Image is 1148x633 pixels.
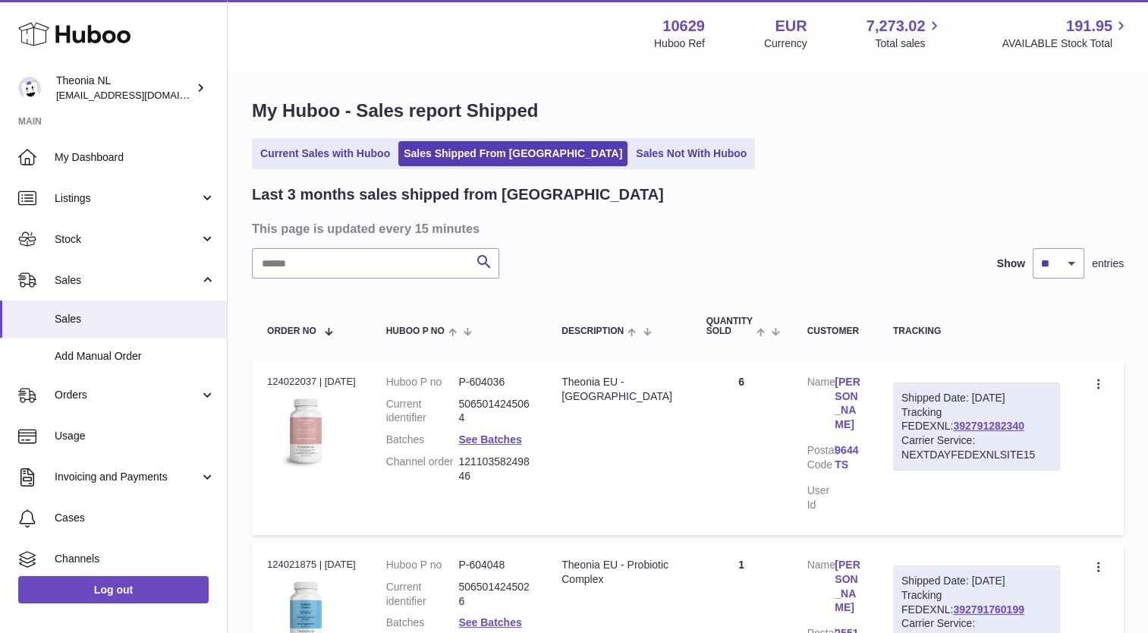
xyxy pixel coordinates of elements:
span: 191.95 [1066,16,1112,36]
h1: My Huboo - Sales report Shipped [252,99,1124,123]
span: Invoicing and Payments [55,470,200,484]
span: Add Manual Order [55,349,215,364]
span: Sales [55,273,200,288]
span: Sales [55,312,215,326]
div: Customer [807,326,862,336]
div: 124022037 | [DATE] [267,375,356,389]
dd: 12110358249846 [458,455,531,483]
dd: 5065014245064 [458,397,531,426]
a: 392791282340 [953,420,1024,432]
a: Log out [18,576,209,603]
dt: Huboo P no [386,375,459,389]
span: [EMAIL_ADDRESS][DOMAIN_NAME] [56,89,223,101]
a: Current Sales with Huboo [255,141,395,166]
a: 191.95 AVAILABLE Stock Total [1002,16,1130,51]
span: Cases [55,511,215,525]
dt: Channel order [386,455,459,483]
h3: This page is updated every 15 minutes [252,220,1120,237]
a: [PERSON_NAME] [835,375,863,433]
h2: Last 3 months sales shipped from [GEOGRAPHIC_DATA] [252,184,664,205]
a: 392791760199 [953,603,1024,616]
div: Currency [764,36,807,51]
span: Description [561,326,624,336]
td: 6 [691,360,792,535]
label: Show [997,257,1025,271]
span: 7,273.02 [867,16,926,36]
strong: EUR [775,16,807,36]
div: Carrier Service: NEXTDAYFEDEXNLSITE15 [901,433,1052,462]
div: 124021875 | [DATE] [267,558,356,572]
div: Theonia NL [56,74,193,102]
dt: Huboo P no [386,558,459,572]
span: Order No [267,326,316,336]
dt: Postal Code [807,443,835,476]
span: Quantity Sold [706,316,753,336]
dt: User Id [807,483,835,512]
div: Tracking FEDEXNL: [893,383,1060,471]
dd: P-604036 [458,375,531,389]
a: See Batches [458,616,521,628]
dt: Name [807,558,835,619]
span: Usage [55,429,215,443]
strong: 10629 [662,16,705,36]
img: info@wholesomegoods.eu [18,77,41,99]
span: entries [1092,257,1124,271]
span: Huboo P no [386,326,445,336]
span: Total sales [875,36,942,51]
img: 106291725893222.jpg [267,393,343,469]
div: Theonia EU - [GEOGRAPHIC_DATA] [561,375,675,404]
span: Channels [55,552,215,566]
a: Sales Shipped From [GEOGRAPHIC_DATA] [398,141,627,166]
dd: P-604048 [458,558,531,572]
div: Huboo Ref [654,36,705,51]
a: 9644 TS [835,443,863,472]
a: Sales Not With Huboo [631,141,752,166]
dt: Current identifier [386,397,459,426]
div: Tracking [893,326,1060,336]
dt: Current identifier [386,580,459,609]
dd: 5065014245026 [458,580,531,609]
span: Orders [55,388,200,402]
span: Stock [55,232,200,247]
a: See Batches [458,433,521,446]
span: Listings [55,191,200,206]
dt: Batches [386,433,459,447]
a: [PERSON_NAME] [835,558,863,616]
dt: Batches [386,616,459,630]
div: Theonia EU - Probiotic Complex [561,558,675,587]
div: Shipped Date: [DATE] [901,391,1052,405]
div: Shipped Date: [DATE] [901,574,1052,588]
span: AVAILABLE Stock Total [1002,36,1130,51]
dt: Name [807,375,835,436]
span: My Dashboard [55,150,215,165]
a: 7,273.02 Total sales [867,16,943,51]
